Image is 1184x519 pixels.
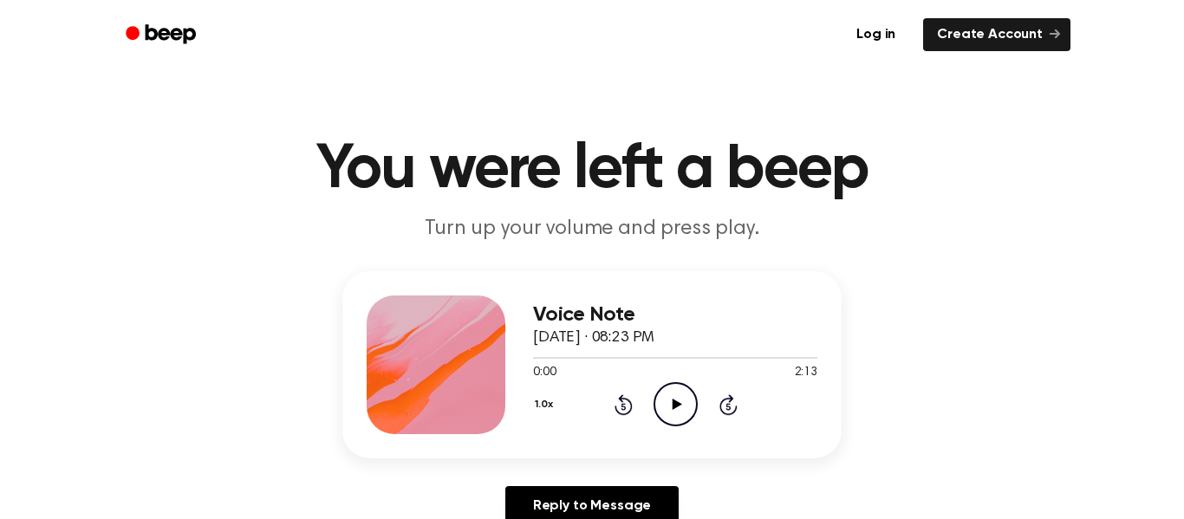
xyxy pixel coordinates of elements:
h1: You were left a beep [148,139,1036,201]
a: Log in [839,15,913,55]
span: 0:00 [533,364,556,382]
p: Turn up your volume and press play. [259,215,925,243]
span: 2:13 [795,364,817,382]
a: Beep [114,18,211,52]
button: 1.0x [533,390,559,419]
a: Create Account [923,18,1070,51]
span: [DATE] · 08:23 PM [533,330,654,346]
h3: Voice Note [533,303,817,327]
